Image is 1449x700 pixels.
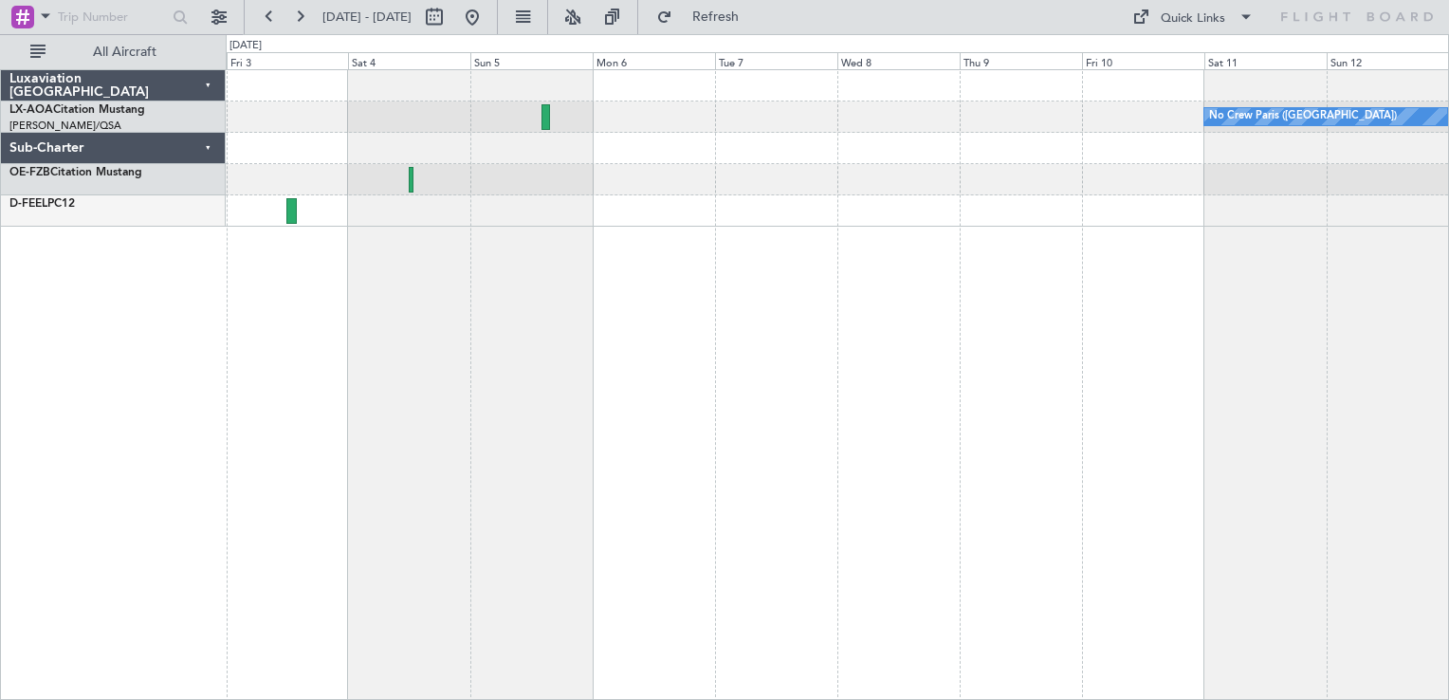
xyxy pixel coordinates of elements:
div: No Crew Paris ([GEOGRAPHIC_DATA]) [1209,102,1397,131]
div: Sun 5 [470,52,593,69]
a: LX-AOACitation Mustang [9,104,145,116]
span: LX-AOA [9,104,53,116]
div: Thu 9 [960,52,1082,69]
span: All Aircraft [49,46,200,59]
span: [DATE] - [DATE] [322,9,412,26]
span: Refresh [676,10,756,24]
a: [PERSON_NAME]/QSA [9,119,121,133]
div: Fri 3 [227,52,349,69]
button: Quick Links [1123,2,1263,32]
button: Refresh [648,2,761,32]
button: All Aircraft [21,37,206,67]
div: [DATE] [229,38,262,54]
div: Quick Links [1161,9,1225,28]
div: Fri 10 [1082,52,1204,69]
div: Mon 6 [593,52,715,69]
div: Wed 8 [837,52,960,69]
div: Tue 7 [715,52,837,69]
div: Sat 4 [348,52,470,69]
a: OE-FZBCitation Mustang [9,167,142,178]
input: Trip Number [58,3,167,31]
a: D-FEELPC12 [9,198,75,210]
div: Sun 12 [1327,52,1449,69]
span: D-FEEL [9,198,47,210]
span: OE-FZB [9,167,50,178]
div: Sat 11 [1204,52,1327,69]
